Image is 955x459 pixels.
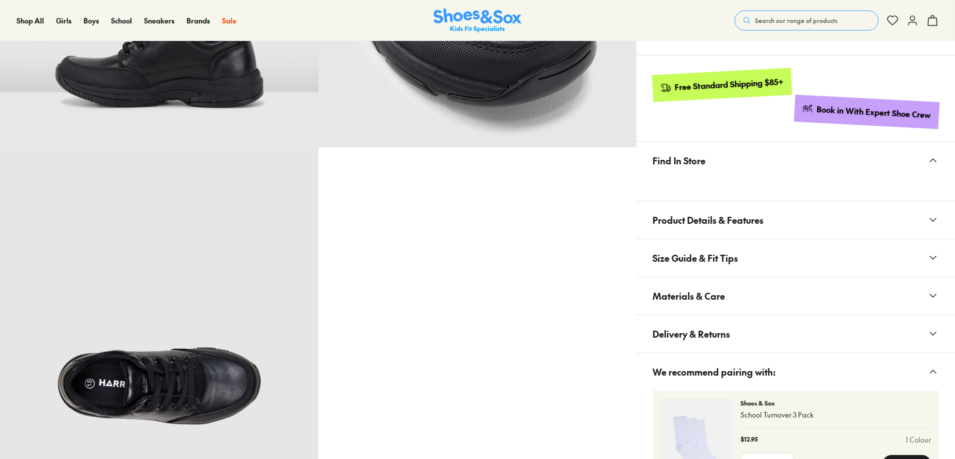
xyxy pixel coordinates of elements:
[16,15,44,26] a: Shop All
[186,15,210,26] a: Brands
[652,68,792,102] a: Free Standard Shipping $85+
[636,315,955,353] button: Delivery & Returns
[144,15,174,26] a: Sneakers
[905,435,931,445] a: 1 Colour
[16,15,44,25] span: Shop All
[636,201,955,239] button: Product Details & Features
[652,357,775,387] span: We recommend pairing with:
[740,410,931,420] p: School Turnover 3 Pack
[734,10,878,30] button: Search our range of products
[636,277,955,315] button: Materials & Care
[144,15,174,25] span: Sneakers
[816,104,931,121] div: Book in With Expert Shoe Crew
[652,179,939,189] iframe: Find in Store
[636,239,955,277] button: Size Guide & Fit Tips
[222,15,236,26] a: Sale
[674,76,784,92] div: Free Standard Shipping $85+
[755,16,837,25] span: Search our range of products
[83,15,99,26] a: Boys
[636,142,955,179] button: Find In Store
[652,146,705,175] span: Find In Store
[652,243,738,273] span: Size Guide & Fit Tips
[222,15,236,25] span: Sale
[186,15,210,25] span: Brands
[111,15,132,26] a: School
[111,15,132,25] span: School
[433,8,521,33] img: SNS_Logo_Responsive.svg
[740,399,931,408] p: Shoes & Sox
[794,94,939,129] a: Book in With Expert Shoe Crew
[740,435,757,445] p: $12.95
[652,205,763,235] span: Product Details & Features
[652,281,725,311] span: Materials & Care
[636,353,955,391] button: We recommend pairing with:
[83,15,99,25] span: Boys
[433,8,521,33] a: Shoes & Sox
[56,15,71,26] a: Girls
[652,319,730,349] span: Delivery & Returns
[56,15,71,25] span: Girls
